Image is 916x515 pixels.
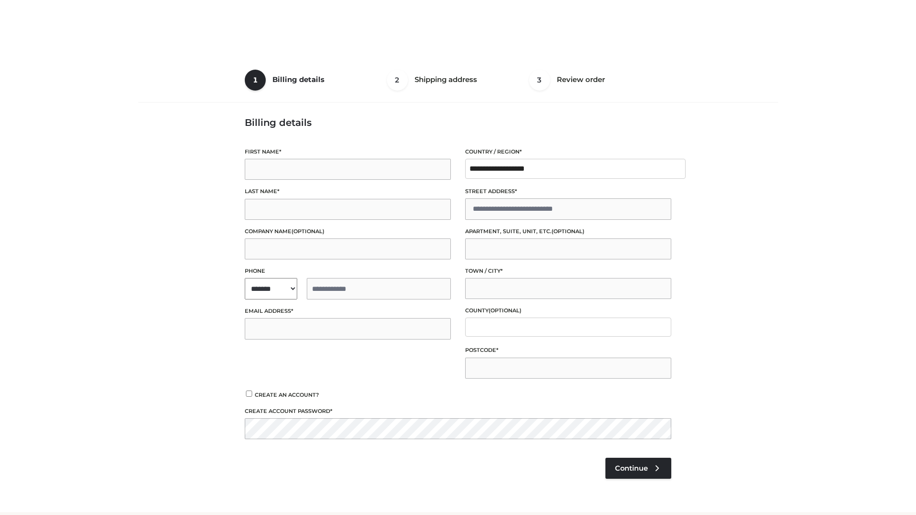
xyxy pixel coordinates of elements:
label: Last name [245,187,451,196]
label: Email address [245,307,451,316]
label: Town / City [465,267,671,276]
label: Apartment, suite, unit, etc. [465,227,671,236]
label: First name [245,147,451,156]
span: Shipping address [415,75,477,84]
label: Company name [245,227,451,236]
span: Review order [557,75,605,84]
span: (optional) [291,228,324,235]
span: (optional) [489,307,521,314]
label: Phone [245,267,451,276]
span: 2 [387,70,408,91]
span: 3 [529,70,550,91]
span: 1 [245,70,266,91]
input: Create an account? [245,391,253,397]
span: Continue [615,464,648,473]
label: Create account password [245,407,671,416]
label: County [465,306,671,315]
label: Postcode [465,346,671,355]
a: Continue [605,458,671,479]
span: (optional) [552,228,584,235]
label: Street address [465,187,671,196]
label: Country / Region [465,147,671,156]
span: Billing details [272,75,324,84]
h3: Billing details [245,117,671,128]
span: Create an account? [255,391,319,398]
